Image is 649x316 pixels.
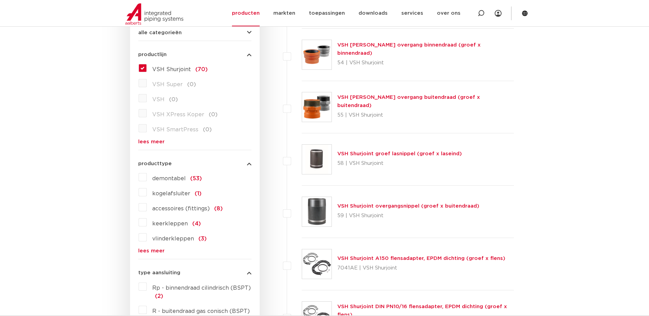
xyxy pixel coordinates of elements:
[195,191,202,196] span: (1)
[152,285,251,291] span: Rp - binnendraad cilindrisch (BSPT)
[152,308,250,314] span: R - buitendraad gas conisch (BSPT)
[337,95,480,108] a: VSH [PERSON_NAME] overgang buitendraad (groef x buitendraad)
[209,112,218,117] span: (0)
[138,30,182,35] span: alle categorieën
[138,52,251,57] button: productlijn
[337,158,462,169] p: 58 | VSH Shurjoint
[152,127,198,132] span: VSH SmartPress
[192,221,201,226] span: (4)
[152,191,190,196] span: kogelafsluiter
[190,176,202,181] span: (53)
[337,57,514,68] p: 54 | VSH Shurjoint
[152,236,194,241] span: vlinderkleppen
[138,52,167,57] span: productlijn
[138,270,251,275] button: type aansluiting
[152,67,191,72] span: VSH Shurjoint
[152,82,183,87] span: VSH Super
[138,139,251,144] a: lees meer
[138,30,251,35] button: alle categorieën
[203,127,212,132] span: (0)
[152,176,186,181] span: demontabel
[152,97,165,102] span: VSH
[337,210,479,221] p: 59 | VSH Shurjoint
[169,97,178,102] span: (0)
[198,236,207,241] span: (3)
[152,112,204,117] span: VSH XPress Koper
[138,161,172,166] span: producttype
[152,221,188,226] span: keerkleppen
[302,92,332,122] img: Thumbnail for VSH Shurjoint overgang buitendraad (groef x buitendraad)
[337,256,505,261] a: VSH Shurjoint A150 flensadapter, EPDM dichting (groef x flens)
[302,197,332,226] img: Thumbnail for VSH Shurjoint overgangsnippel (groef x buitendraad)
[138,270,180,275] span: type aansluiting
[155,293,163,299] span: (2)
[302,40,332,69] img: Thumbnail for VSH Shurjoint overgang binnendraad (groef x binnendraad)
[337,151,462,156] a: VSH Shurjoint groef lasnippel (groef x laseind)
[195,67,208,72] span: (70)
[302,249,332,279] img: Thumbnail for VSH Shurjoint A150 flensadapter, EPDM dichting (groef x flens)
[337,110,514,121] p: 55 | VSH Shurjoint
[187,82,196,87] span: (0)
[214,206,223,211] span: (8)
[337,263,505,274] p: 7041AE | VSH Shurjoint
[337,42,481,56] a: VSH [PERSON_NAME] overgang binnendraad (groef x binnendraad)
[138,248,251,253] a: lees meer
[138,161,251,166] button: producttype
[152,206,210,211] span: accessoires (fittings)
[337,203,479,209] a: VSH Shurjoint overgangsnippel (groef x buitendraad)
[302,145,332,174] img: Thumbnail for VSH Shurjoint groef lasnippel (groef x laseind)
